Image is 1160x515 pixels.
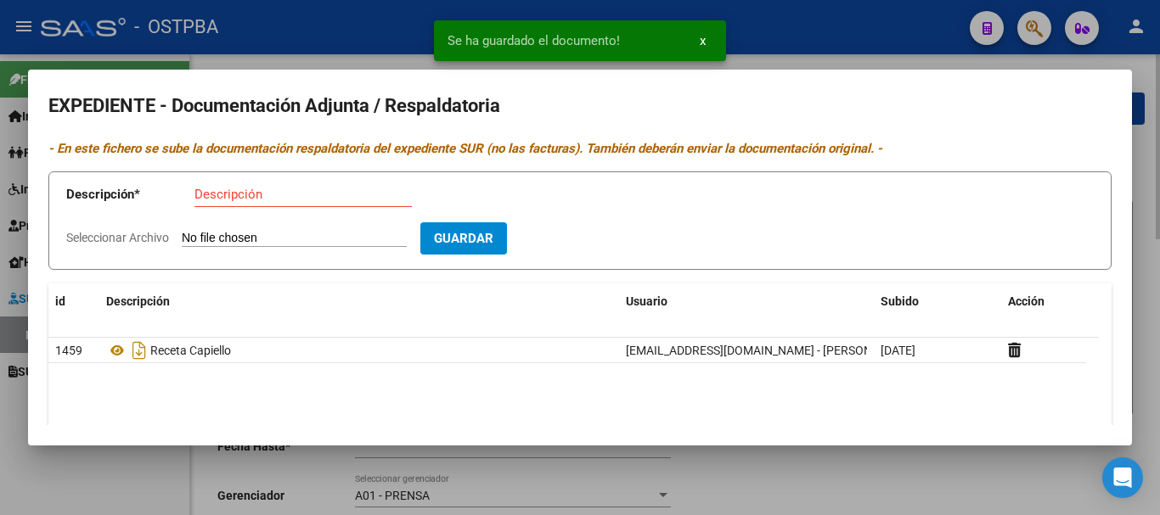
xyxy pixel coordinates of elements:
span: [DATE] [881,344,915,357]
datatable-header-cell: Usuario [619,283,874,320]
span: id [55,294,65,308]
span: Seleccionar Archivo [66,231,169,244]
button: Guardar [420,222,507,254]
p: Descripción [66,185,194,204]
span: 1459 [55,344,82,357]
div: Open Intercom Messenger [1102,457,1143,498]
datatable-header-cell: Acción [1001,283,1086,320]
datatable-header-cell: id [48,283,99,320]
span: Subido [881,294,919,308]
span: Descripción [106,294,170,308]
span: [EMAIL_ADDRESS][DOMAIN_NAME] - [PERSON_NAME] [626,344,914,357]
span: Acción [1008,294,1045,308]
span: Guardar [434,232,493,247]
i: - En este fichero se sube la documentación respaldatoria del expediente SUR (no las facturas). Ta... [48,141,882,156]
datatable-header-cell: Subido [874,283,1001,320]
datatable-header-cell: Descripción [99,283,619,320]
i: Descargar documento [128,337,150,364]
span: x [700,33,706,48]
span: Receta Capiello [150,344,231,357]
span: Usuario [626,294,667,308]
h2: EXPEDIENTE - Documentación Adjunta / Respaldatoria [48,90,1112,122]
button: x [686,25,719,56]
span: Se ha guardado el documento! [448,32,620,49]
